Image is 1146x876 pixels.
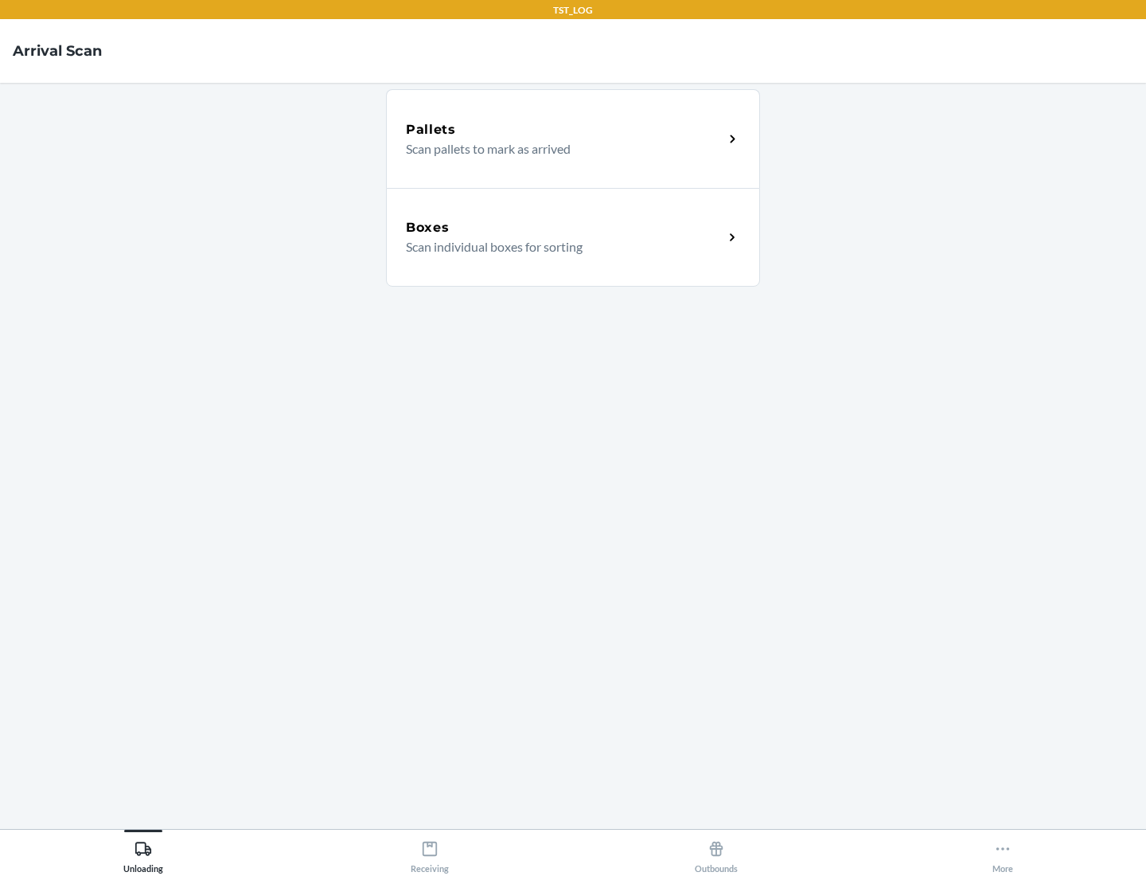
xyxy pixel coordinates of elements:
h5: Pallets [406,120,456,139]
div: Outbounds [695,834,738,874]
a: PalletsScan pallets to mark as arrived [386,89,760,188]
button: Receiving [286,830,573,874]
p: Scan pallets to mark as arrived [406,139,711,158]
h4: Arrival Scan [13,41,102,61]
p: TST_LOG [553,3,593,18]
div: Unloading [123,834,163,874]
div: More [992,834,1013,874]
button: Outbounds [573,830,859,874]
a: BoxesScan individual boxes for sorting [386,188,760,287]
h5: Boxes [406,218,450,237]
button: More [859,830,1146,874]
p: Scan individual boxes for sorting [406,237,711,256]
div: Receiving [411,834,449,874]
